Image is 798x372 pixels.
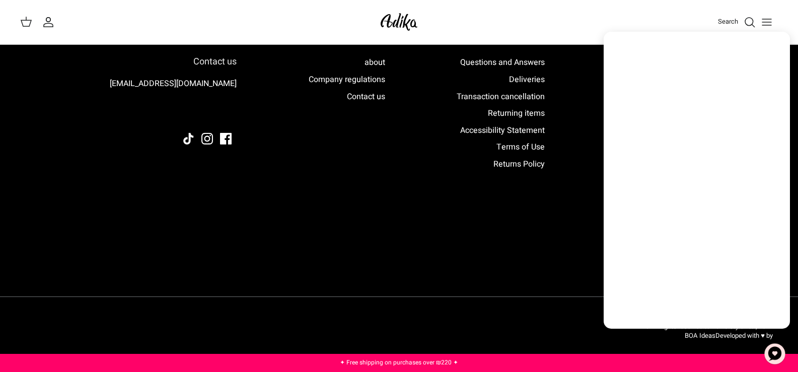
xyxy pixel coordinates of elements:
[365,56,385,68] a: about
[493,158,545,170] a: Returns Policy
[604,32,790,329] iframe: Chat
[488,107,545,119] a: Returning items
[509,73,545,86] a: Deliveries
[685,331,715,340] a: BOA Ideas
[447,56,555,261] div: Secondary navigation
[220,133,232,144] a: Facebook
[718,16,756,28] a: Search
[340,358,458,367] a: ✦ Free shipping on purchases over ₪220 ✦
[209,106,237,119] img: Adika IL
[715,331,773,340] font: Developed with ♥ by
[460,56,545,68] a: Questions and Answers
[760,339,790,369] button: Chat
[309,73,385,86] a: Company regulations
[378,10,420,34] img: Adika IL
[299,56,395,261] div: Secondary navigation
[457,91,545,103] a: Transaction cancellation
[718,17,738,26] font: Search
[460,124,545,136] a: Accessibility Statement
[756,11,778,33] button: Toggle menu
[110,78,237,90] a: [EMAIL_ADDRESS][DOMAIN_NAME]
[183,133,194,144] a: TikTok
[42,16,58,28] a: My account
[201,133,213,144] a: Instagram
[496,141,545,153] a: Terms of Use
[193,55,237,68] font: Contact us
[347,91,385,103] a: Contact us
